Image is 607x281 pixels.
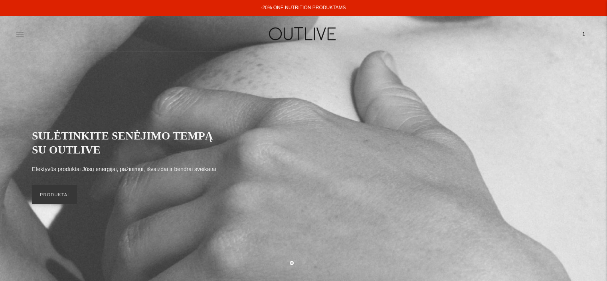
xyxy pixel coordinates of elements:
h2: SULĖTINKITE SENĖJIMO TEMPĄ SU OUTLIVE [32,129,223,157]
a: 1 [577,25,591,43]
a: -20% ONE NUTRITION PRODUKTAMS [261,5,346,10]
a: PRODUKTAI [32,185,77,204]
p: Efektyvūs produktai Jūsų energijai, pažinimui, išvaizdai ir bendrai sveikatai [32,165,216,174]
span: 1 [578,28,589,40]
button: Move carousel to slide 3 [313,260,317,264]
button: Move carousel to slide 2 [302,260,306,264]
img: OUTLIVE [253,20,353,48]
button: Move carousel to slide 1 [290,261,294,265]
